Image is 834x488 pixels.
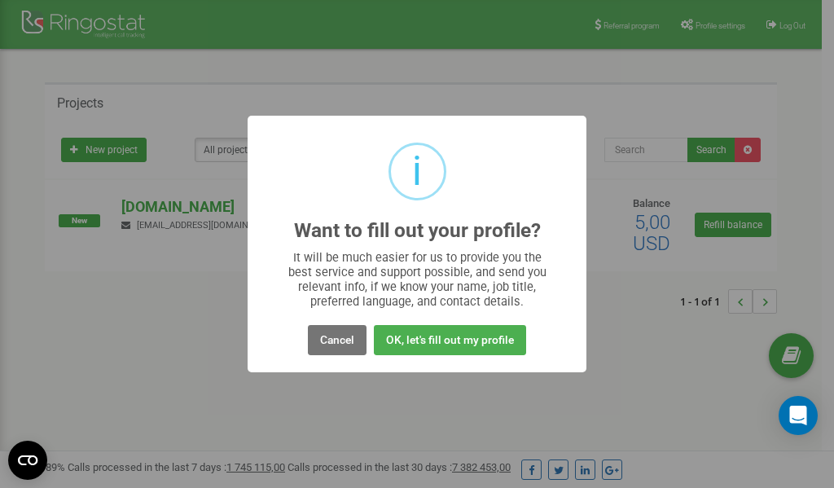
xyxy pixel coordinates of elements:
button: Open CMP widget [8,441,47,480]
div: Open Intercom Messenger [779,396,818,435]
h2: Want to fill out your profile? [294,220,541,242]
div: It will be much easier for us to provide you the best service and support possible, and send you ... [280,250,555,309]
button: Cancel [308,325,367,355]
button: OK, let's fill out my profile [374,325,526,355]
div: i [412,145,422,198]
